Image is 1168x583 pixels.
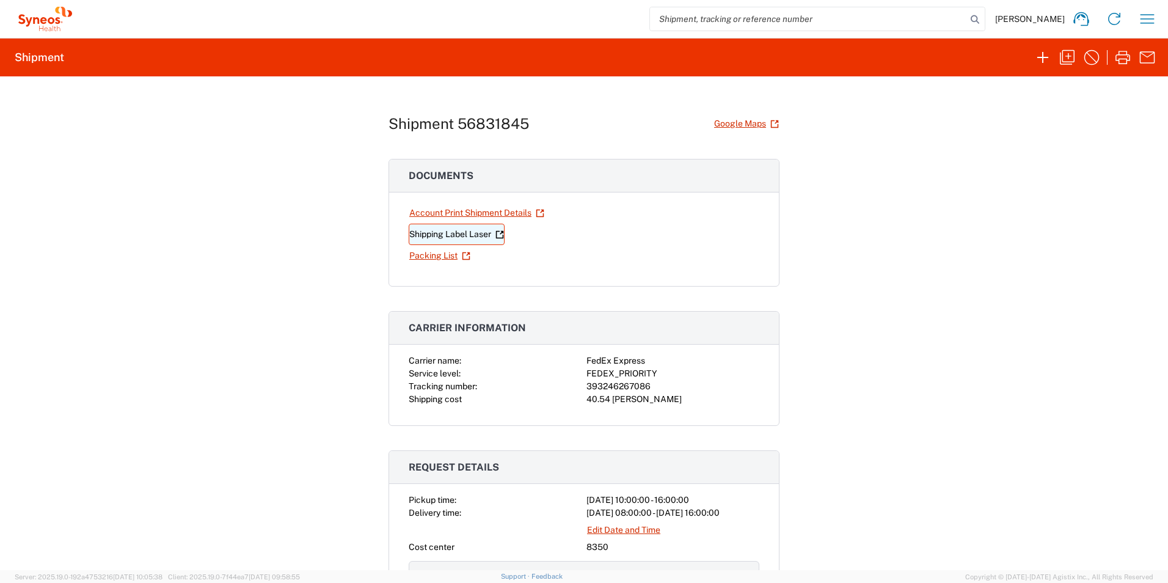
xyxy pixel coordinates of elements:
[15,50,64,65] h2: Shipment
[249,573,300,581] span: [DATE] 09:58:55
[409,245,471,266] a: Packing List
[586,354,759,367] div: FedEx Express
[409,224,505,245] a: Shipping Label Laser
[586,494,759,507] div: [DATE] 10:00:00 - 16:00:00
[586,541,759,554] div: 8350
[531,573,563,580] a: Feedback
[409,461,499,473] span: Request details
[409,170,473,182] span: Documents
[586,519,661,541] a: Edit Date and Time
[586,393,759,406] div: 40.54 [PERSON_NAME]
[714,113,779,134] a: Google Maps
[409,495,456,505] span: Pickup time:
[168,573,300,581] span: Client: 2025.19.0-7f44ea7
[501,573,531,580] a: Support
[409,394,462,404] span: Shipping cost
[409,369,461,378] span: Service level:
[409,542,454,552] span: Cost center
[650,7,966,31] input: Shipment, tracking or reference number
[15,573,162,581] span: Server: 2025.19.0-192a4753216
[409,381,477,391] span: Tracking number:
[113,573,162,581] span: [DATE] 10:05:38
[965,571,1153,582] span: Copyright © [DATE]-[DATE] Agistix Inc., All Rights Reserved
[586,367,759,380] div: FEDEX_PRIORITY
[586,380,759,393] div: 393246267086
[586,507,759,519] div: [DATE] 08:00:00 - [DATE] 16:00:00
[409,508,461,518] span: Delivery time:
[409,322,526,334] span: Carrier information
[389,115,529,133] h1: Shipment 56831845
[409,356,461,365] span: Carrier name:
[409,202,545,224] a: Account Print Shipment Details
